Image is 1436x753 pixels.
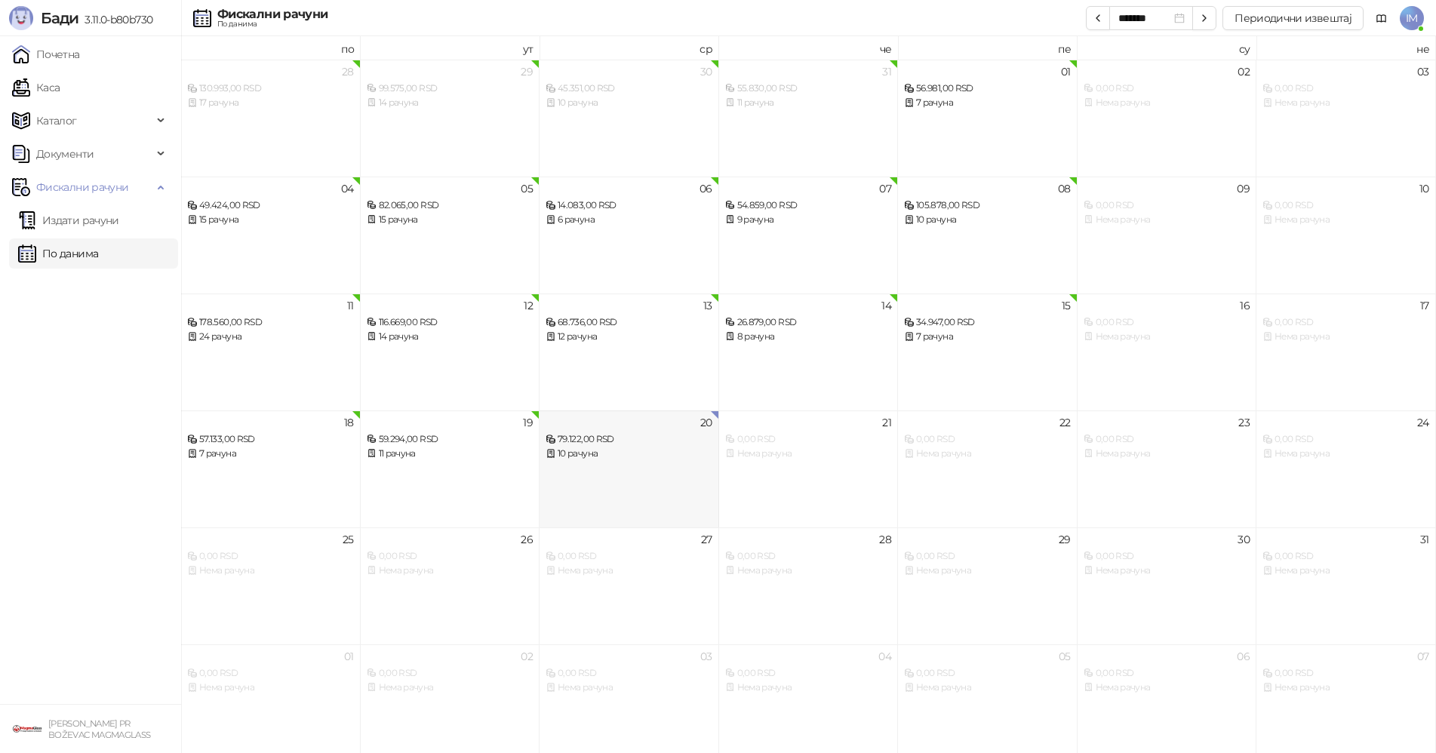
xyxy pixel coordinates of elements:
div: 116.669,00 RSD [367,315,534,330]
div: 34.947,00 RSD [904,315,1071,330]
div: Нема рачуна [904,681,1071,695]
div: 09 [1237,183,1250,194]
div: 0,00 RSD [904,666,1071,681]
div: 30 [700,66,712,77]
div: 11 рачуна [367,447,534,461]
td: 2025-08-30 [1078,527,1257,644]
div: 01 [1061,66,1071,77]
div: 29 [521,66,533,77]
div: Нема рачуна [1262,213,1429,227]
div: 04 [878,651,891,662]
div: Нема рачуна [725,681,892,695]
div: 0,00 RSD [1084,315,1250,330]
span: 3.11.0-b80b730 [78,13,152,26]
div: 28 [879,534,891,545]
td: 2025-07-31 [719,60,899,177]
div: 02 [521,651,533,662]
div: 0,00 RSD [546,666,712,681]
td: 2025-08-25 [181,527,361,644]
td: 2025-07-29 [361,60,540,177]
div: 27 [701,534,712,545]
div: 08 [1058,183,1071,194]
div: 0,00 RSD [904,549,1071,564]
div: 22 [1059,417,1071,428]
div: 0,00 RSD [367,549,534,564]
div: 0,00 RSD [367,666,534,681]
div: 130.993,00 RSD [187,81,354,96]
a: Каса [12,72,60,103]
div: 99.575,00 RSD [367,81,534,96]
div: 15 рачуна [187,213,354,227]
div: По данима [217,20,327,28]
div: 20 [700,417,712,428]
td: 2025-08-01 [898,60,1078,177]
div: Нема рачуна [546,564,712,578]
div: Нема рачуна [1262,447,1429,461]
div: Нема рачуна [546,681,712,695]
td: 2025-08-26 [361,527,540,644]
div: 10 рачуна [546,447,712,461]
div: 0,00 RSD [187,666,354,681]
span: Фискални рачуни [36,172,128,202]
div: 03 [700,651,712,662]
div: 10 рачуна [904,213,1071,227]
td: 2025-08-07 [719,177,899,294]
div: Нема рачуна [1262,681,1429,695]
div: Нема рачуна [904,447,1071,461]
span: Документи [36,139,94,169]
div: Нема рачуна [367,681,534,695]
img: Logo [9,6,33,30]
div: Нема рачуна [1262,330,1429,344]
div: 79.122,00 RSD [546,432,712,447]
button: Периодични извештај [1222,6,1364,30]
div: 0,00 RSD [1084,81,1250,96]
td: 2025-08-17 [1256,294,1436,410]
td: 2025-08-11 [181,294,361,410]
div: 15 рачуна [367,213,534,227]
div: 17 [1420,300,1429,311]
td: 2025-08-04 [181,177,361,294]
div: 0,00 RSD [1084,666,1250,681]
div: Нема рачуна [1084,564,1250,578]
div: 06 [1237,651,1250,662]
div: 31 [882,66,891,77]
a: Издати рачуни [18,205,119,235]
a: Документација [1370,6,1394,30]
td: 2025-08-28 [719,527,899,644]
div: 0,00 RSD [725,432,892,447]
td: 2025-08-20 [540,410,719,527]
div: 31 [1420,534,1429,545]
div: Нема рачуна [725,447,892,461]
div: 18 [344,417,354,428]
div: 07 [879,183,891,194]
div: Нема рачуна [187,564,354,578]
div: 0,00 RSD [1084,549,1250,564]
div: 0,00 RSD [1262,549,1429,564]
div: 17 рачуна [187,96,354,110]
td: 2025-08-29 [898,527,1078,644]
div: 178.560,00 RSD [187,315,354,330]
div: Нема рачуна [187,681,354,695]
div: 10 [1419,183,1429,194]
div: Нема рачуна [1262,564,1429,578]
th: су [1078,36,1257,60]
div: 8 рачуна [725,330,892,344]
div: 12 рачуна [546,330,712,344]
td: 2025-08-05 [361,177,540,294]
td: 2025-08-13 [540,294,719,410]
div: 0,00 RSD [1262,432,1429,447]
td: 2025-08-02 [1078,60,1257,177]
td: 2025-08-08 [898,177,1078,294]
a: По данима [18,238,98,269]
td: 2025-08-16 [1078,294,1257,410]
div: 0,00 RSD [1262,198,1429,213]
div: 07 [1417,651,1429,662]
div: 11 рачуна [725,96,892,110]
div: 10 рачуна [546,96,712,110]
td: 2025-08-09 [1078,177,1257,294]
div: Нема рачуна [1084,96,1250,110]
div: 0,00 RSD [1084,432,1250,447]
div: 0,00 RSD [1084,198,1250,213]
div: 6 рачуна [546,213,712,227]
div: 56.981,00 RSD [904,81,1071,96]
